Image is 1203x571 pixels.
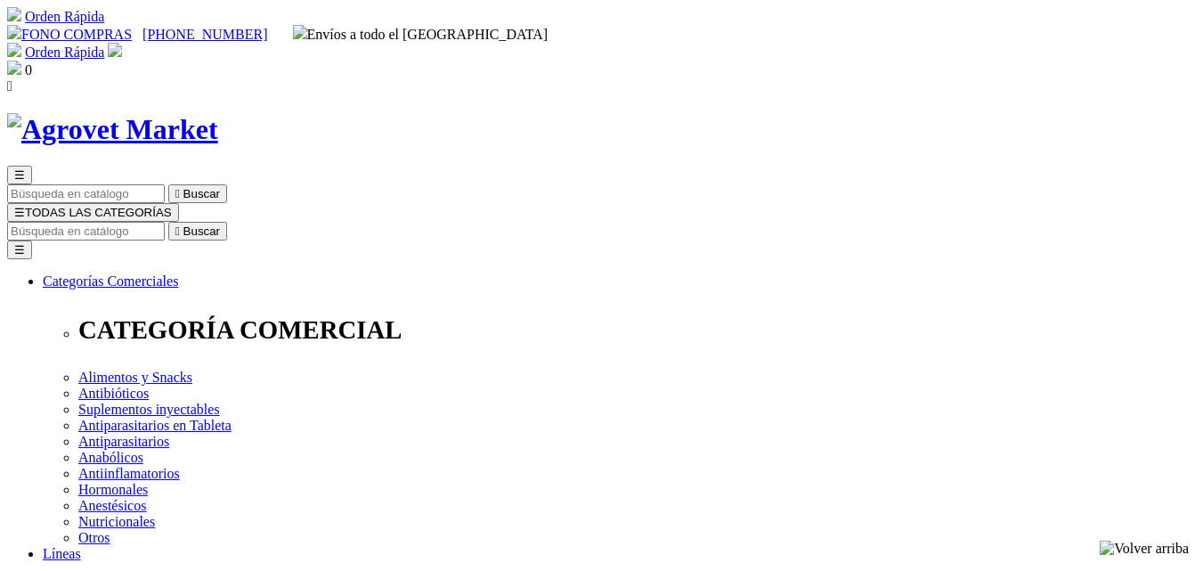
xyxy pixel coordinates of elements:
[183,187,220,200] span: Buscar
[7,241,32,259] button: ☰
[7,43,21,57] img: shopping-cart.svg
[43,546,81,561] a: Líneas
[142,27,267,42] a: [PHONE_NUMBER]
[7,184,165,203] input: Buscar
[78,402,220,417] a: Suplementos inyectables
[78,450,143,465] a: Anabólicos
[168,184,227,203] button:  Buscar
[1100,541,1189,557] img: Volver arriba
[183,224,220,238] span: Buscar
[43,273,178,289] a: Categorías Comerciales
[7,222,165,241] input: Buscar
[7,25,21,39] img: phone.svg
[78,434,169,449] a: Antiparasitarios
[293,25,307,39] img: delivery-truck.svg
[7,203,179,222] button: ☰TODAS LAS CATEGORÍAS
[78,498,146,513] a: Anestésicos
[25,62,32,77] span: 0
[78,418,232,433] a: Antiparasitarios en Tableta
[7,7,21,21] img: shopping-cart.svg
[175,187,180,200] i: 
[7,27,132,42] a: FONO COMPRAS
[7,113,218,146] img: Agrovet Market
[7,61,21,75] img: shopping-bag.svg
[78,466,180,481] a: Antiinflamatorios
[78,514,155,529] a: Nutricionales
[168,222,227,241] button:  Buscar
[78,370,192,385] a: Alimentos y Snacks
[14,206,25,219] span: ☰
[78,315,1196,345] p: CATEGORÍA COMERCIAL
[78,530,110,545] a: Otros
[25,9,104,24] a: Orden Rápida
[7,166,32,184] button: ☰
[25,45,104,60] a: Orden Rápida
[175,224,180,238] i: 
[78,386,149,401] a: Antibióticos
[108,43,122,57] img: user.svg
[293,27,549,42] span: Envíos a todo el [GEOGRAPHIC_DATA]
[7,78,12,94] i: 
[108,45,122,60] a: Acceda a su cuenta de cliente
[78,482,148,497] a: Hormonales
[14,168,25,182] span: ☰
